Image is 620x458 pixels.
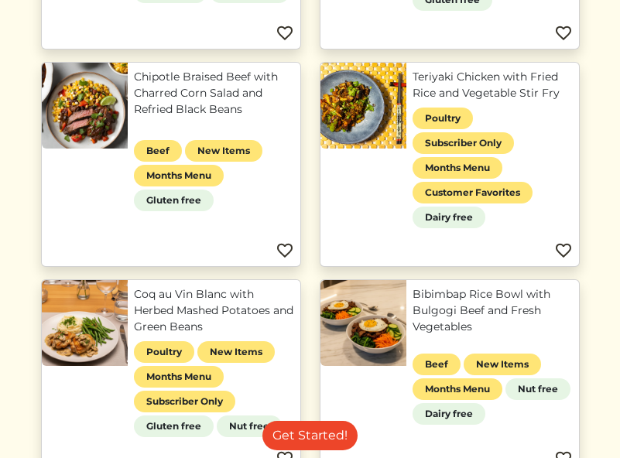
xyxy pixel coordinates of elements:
[276,24,294,43] img: Favorite menu item
[134,286,294,335] a: Coq au Vin Blanc with Herbed Mashed Potatoes and Green Beans
[554,24,573,43] img: Favorite menu item
[413,286,573,335] a: Bibimbap Rice Bowl with Bulgogi Beef and Fresh Vegetables
[413,69,573,101] a: Teriyaki Chicken with Fried Rice and Vegetable Stir Fry
[134,69,294,118] a: Chipotle Braised Beef with Charred Corn Salad and Refried Black Beans
[554,241,573,260] img: Favorite menu item
[276,241,294,260] img: Favorite menu item
[262,421,358,450] a: Get Started!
